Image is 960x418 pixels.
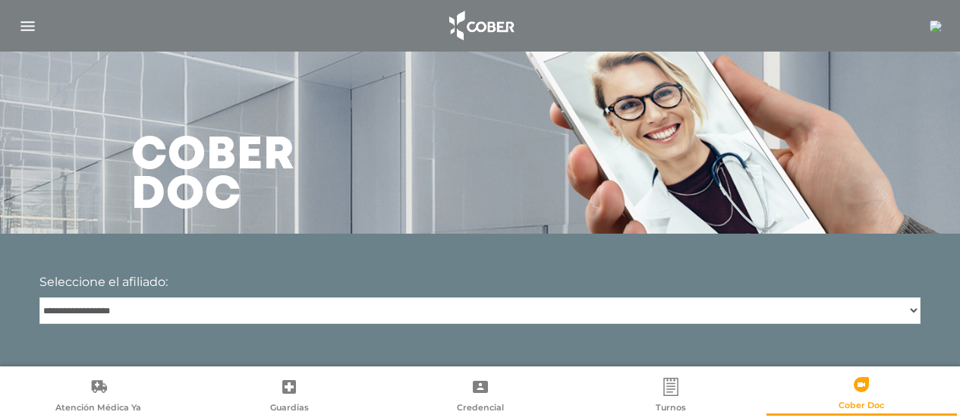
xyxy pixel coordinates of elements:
[385,377,575,416] a: Credencial
[930,20,942,33] img: 3728
[194,377,384,416] a: Guardias
[441,8,521,44] img: logo_cober_home-white.png
[457,402,504,416] span: Credencial
[839,400,884,413] span: Cober Doc
[270,402,309,416] span: Guardias
[656,402,686,416] span: Turnos
[766,375,957,413] a: Cober Doc
[575,377,766,416] a: Turnos
[39,273,168,291] label: Seleccione el afiliado:
[55,402,141,416] span: Atención Médica Ya
[18,17,37,36] img: Cober_menu-lines-white.svg
[131,137,295,215] h3: Cober doc
[3,377,194,416] a: Atención Médica Ya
